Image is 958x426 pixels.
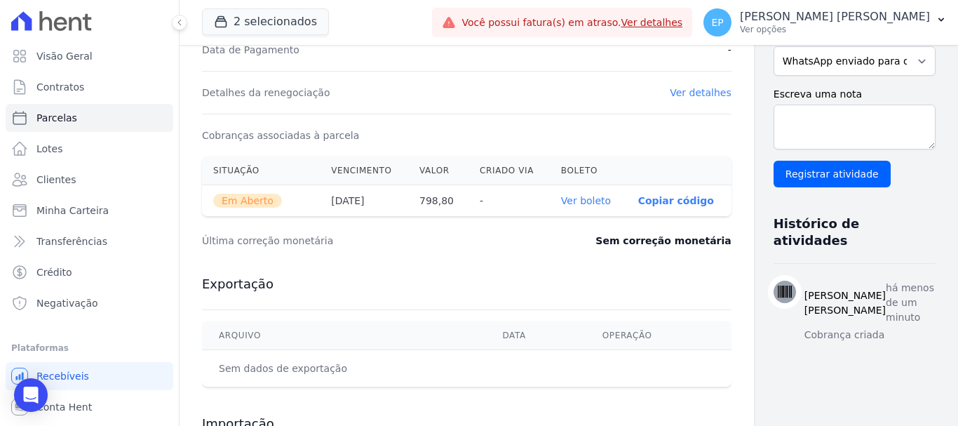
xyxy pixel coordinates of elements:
[6,135,173,163] a: Lotes
[202,276,731,293] h3: Exportação
[804,328,936,342] p: Cobrança criada
[202,8,329,35] button: 2 selecionados
[14,378,48,412] div: Open Intercom Messenger
[774,161,891,187] input: Registrar atividade
[561,195,611,206] a: Ver boleto
[461,15,682,30] span: Você possui fatura(s) em atraso.
[11,340,168,357] div: Plataformas
[586,321,731,350] th: Operação
[774,215,924,249] h3: Histórico de atividades
[320,157,408,185] th: Vencimento
[36,296,98,310] span: Negativação
[740,24,930,35] p: Ver opções
[711,18,723,27] span: EP
[550,157,627,185] th: Boleto
[6,393,173,421] a: Conta Hent
[485,321,585,350] th: Data
[6,227,173,255] a: Transferências
[36,400,92,414] span: Conta Hent
[408,157,468,185] th: Valor
[36,204,109,218] span: Minha Carteira
[621,17,683,28] a: Ver detalhes
[213,194,282,208] span: Em Aberto
[36,142,63,156] span: Lotes
[468,185,550,217] th: -
[36,173,76,187] span: Clientes
[202,321,485,350] th: Arquivo
[202,157,320,185] th: Situação
[408,185,468,217] th: 798,80
[692,3,958,42] button: EP [PERSON_NAME] [PERSON_NAME] Ver opções
[36,265,72,279] span: Crédito
[36,234,107,248] span: Transferências
[6,362,173,390] a: Recebíveis
[6,289,173,317] a: Negativação
[638,195,714,206] button: Copiar código
[202,234,515,248] dt: Última correção monetária
[36,369,89,383] span: Recebíveis
[468,157,550,185] th: Criado via
[6,258,173,286] a: Crédito
[886,281,936,325] p: há menos de um minuto
[670,87,731,98] a: Ver detalhes
[6,73,173,101] a: Contratos
[6,42,173,70] a: Visão Geral
[36,49,93,63] span: Visão Geral
[202,86,330,100] dt: Detalhes da renegociação
[36,80,84,94] span: Contratos
[595,234,731,248] dd: Sem correção monetária
[6,104,173,132] a: Parcelas
[774,87,936,102] label: Escreva uma nota
[728,43,731,57] dd: -
[740,10,930,24] p: [PERSON_NAME] [PERSON_NAME]
[202,350,485,387] td: Sem dados de exportação
[36,111,77,125] span: Parcelas
[804,288,886,318] h3: [PERSON_NAME] [PERSON_NAME]
[320,185,408,217] th: [DATE]
[6,197,173,225] a: Minha Carteira
[6,166,173,194] a: Clientes
[202,128,359,142] dt: Cobranças associadas à parcela
[202,43,299,57] dt: Data de Pagamento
